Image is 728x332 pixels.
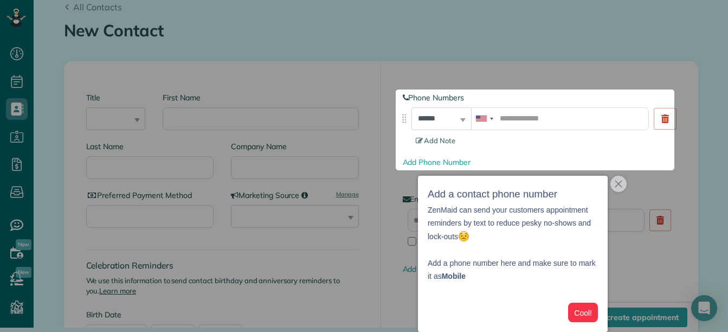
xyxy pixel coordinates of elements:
span: Add Note [416,136,456,145]
div: United States: +1 [472,108,497,130]
img: :worried: [458,231,469,242]
div: Add a contact phone numberZenMaid can send your customers appointment reminders by text to reduce... [418,176,608,332]
button: close, [610,176,627,192]
label: Phone Numbers [403,92,676,103]
p: Add a phone number here and make sure to mark it as [428,243,598,283]
img: drag_indicator-119b368615184ecde3eda3c64c821f6cf29d3e2b97b89ee44bc31753036683e5.png [398,113,410,124]
p: ZenMaid can send your customers appointment reminders by text to reduce pesky no-shows and lock-outs [428,203,598,244]
a: Add Phone Number [403,157,471,167]
strong: Mobile [442,272,466,280]
h3: Add a contact phone number [428,186,598,203]
button: Cool! [568,303,598,323]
